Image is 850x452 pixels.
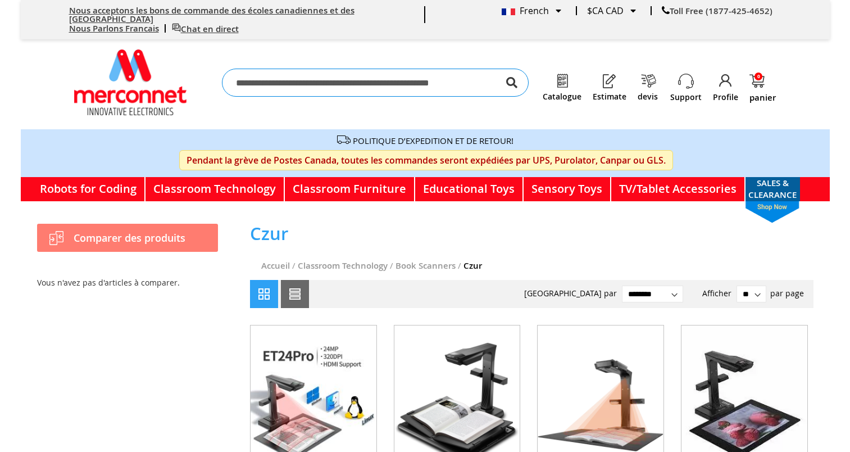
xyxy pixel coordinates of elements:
div: $CA CAD [587,6,636,15]
div: Vous n'avez pas d'articles à comparer. [37,277,218,288]
a: Classroom Technology [146,177,285,201]
span: French [502,4,549,17]
a: Classroom Technology [298,260,388,272]
span: CAD [606,4,624,17]
img: Estimate [602,73,617,89]
a: TV/Tablet Accessories [611,177,746,201]
strong: Czur [463,260,482,272]
label: [GEOGRAPHIC_DATA] par [524,288,617,299]
a: Accueil [261,260,290,272]
a: Nous acceptons les bons de commande des écoles canadiennes et des [GEOGRAPHIC_DATA] [69,4,354,25]
span: Pendant la grève de Postes Canada, toutes les commandes seront expédiées par UPS, Purolator, Canp... [179,150,673,170]
a: Toll Free (1877-425-4652) [662,5,772,17]
span: Czur [250,222,288,245]
a: Nous Parlons Francais [69,22,159,34]
span: Afficher [702,288,731,299]
a: Educational Toys [415,177,524,201]
span: $CA [587,4,603,17]
a: panier [749,74,776,102]
a: Book Scanners [396,260,456,272]
span: shop now [740,201,805,223]
a: SALES & CLEARANCEshop now [746,177,800,201]
img: live chat [172,23,181,32]
a: Classroom Furniture [285,177,415,201]
a: Chat en direct [172,23,239,35]
a: Support [670,92,702,103]
a: Profile [713,92,738,103]
span: par page [770,288,804,299]
a: Estimate [593,92,626,101]
img: Profile.png [718,73,734,89]
strong: Grille [250,280,278,308]
a: POLITIQUE D’EXPEDITION ET DE RETOUR! [353,135,513,146]
a: Sensory Toys [524,177,611,201]
a: store logo [74,49,187,115]
a: Robots for Coding [32,177,146,201]
strong: Comparer des produits [74,233,207,243]
a: Catalogue [543,92,581,101]
img: Catalogue [554,73,570,89]
span: panier [749,93,776,102]
div: French [502,6,561,15]
img: French.png [502,8,515,15]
